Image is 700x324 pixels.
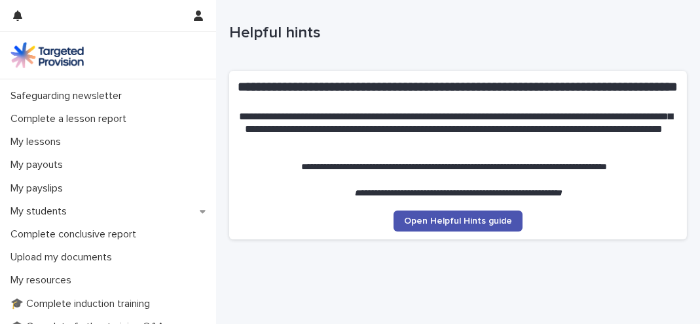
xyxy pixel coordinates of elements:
[10,42,84,68] img: M5nRWzHhSzIhMunXDL62
[394,211,523,232] a: Open Helpful Hints guide
[404,216,512,226] span: Open Helpful Hints guide
[5,182,73,195] p: My payslips
[5,159,73,171] p: My payouts
[5,136,71,148] p: My lessons
[5,113,137,125] p: Complete a lesson report
[5,205,77,218] p: My students
[5,298,160,310] p: 🎓 Complete induction training
[5,274,82,287] p: My resources
[5,251,122,264] p: Upload my documents
[5,90,132,102] p: Safeguarding newsletter
[229,24,682,43] p: Helpful hints
[5,228,147,241] p: Complete conclusive report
